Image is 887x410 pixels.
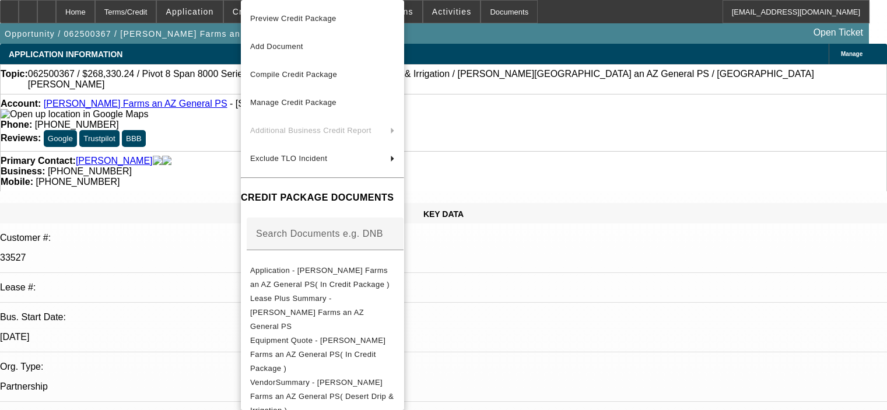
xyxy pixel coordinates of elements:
mat-label: Search Documents e.g. DNB [256,229,383,239]
span: Lease Plus Summary - [PERSON_NAME] Farms an AZ General PS [250,294,364,331]
span: Compile Credit Package [250,70,337,79]
span: Manage Credit Package [250,98,336,107]
button: Equipment Quote - Shelton Farms an AZ General PS( In Credit Package ) [241,334,404,376]
span: Equipment Quote - [PERSON_NAME] Farms an AZ General PS( In Credit Package ) [250,336,385,373]
h4: CREDIT PACKAGE DOCUMENTS [241,191,404,205]
span: Add Document [250,42,303,51]
span: Application - [PERSON_NAME] Farms an AZ General PS( In Credit Package ) [250,266,390,289]
span: Preview Credit Package [250,14,336,23]
button: Lease Plus Summary - Shelton Farms an AZ General PS [241,292,404,334]
button: Application - Shelton Farms an AZ General PS( In Credit Package ) [241,264,404,292]
span: Exclude TLO Incident [250,154,327,163]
